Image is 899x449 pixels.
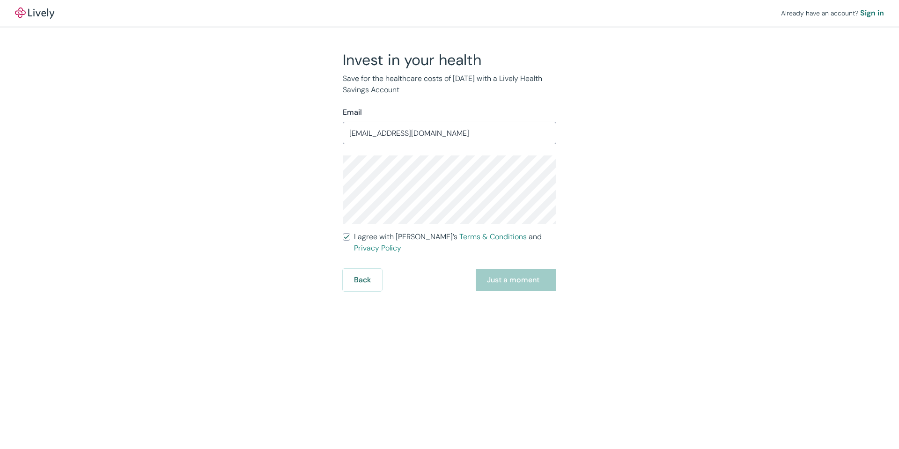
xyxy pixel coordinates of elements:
[343,73,556,96] p: Save for the healthcare costs of [DATE] with a Lively Health Savings Account
[15,7,54,19] img: Lively
[781,7,884,19] div: Already have an account?
[343,107,362,118] label: Email
[354,231,556,254] span: I agree with [PERSON_NAME]’s and
[343,269,382,291] button: Back
[860,7,884,19] a: Sign in
[459,232,527,242] a: Terms & Conditions
[354,243,401,253] a: Privacy Policy
[15,7,54,19] a: LivelyLively
[343,51,556,69] h2: Invest in your health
